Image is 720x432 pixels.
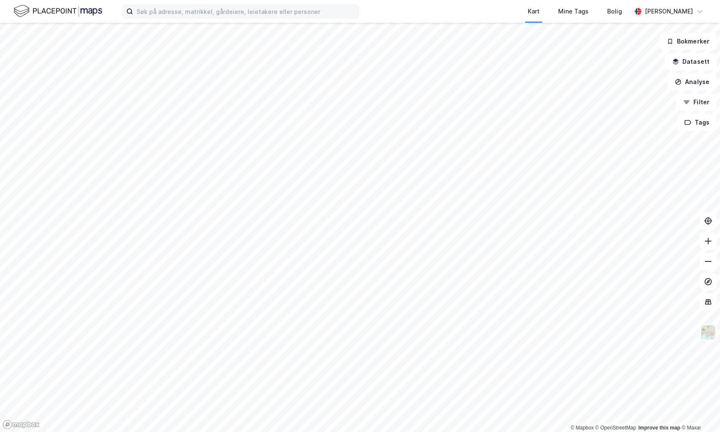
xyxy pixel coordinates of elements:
img: logo.f888ab2527a4732fd821a326f86c7f29.svg [14,4,102,19]
button: Bokmerker [660,33,717,50]
a: Mapbox homepage [3,420,40,429]
div: [PERSON_NAME] [645,6,693,16]
button: Datasett [665,53,717,70]
div: Bolig [607,6,622,16]
button: Filter [676,94,717,111]
button: Tags [677,114,717,131]
img: Z [700,324,716,340]
a: Improve this map [638,425,680,431]
a: OpenStreetMap [595,425,636,431]
iframe: Chat Widget [678,391,720,432]
div: Kontrollprogram for chat [678,391,720,432]
input: Søk på adresse, matrikkel, gårdeiere, leietakere eller personer [133,5,359,18]
a: Mapbox [570,425,594,431]
button: Analyse [668,73,717,90]
div: Kart [528,6,540,16]
div: Mine Tags [558,6,589,16]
